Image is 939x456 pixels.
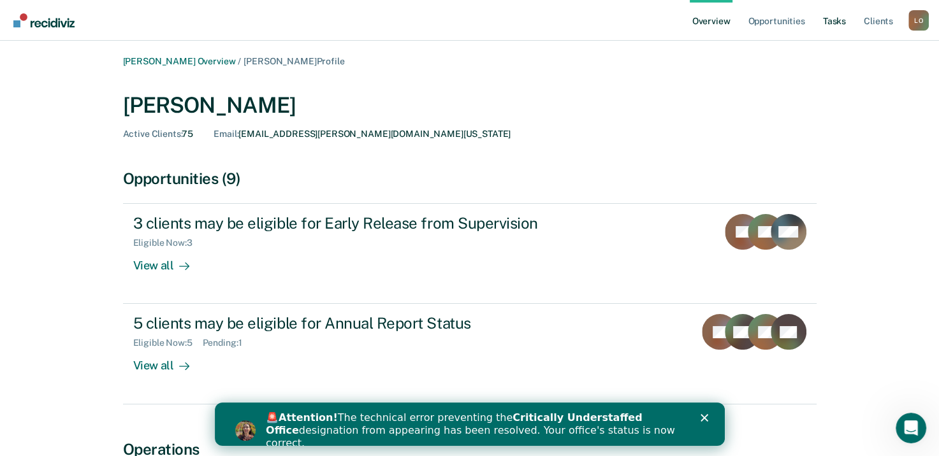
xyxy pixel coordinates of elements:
[214,129,238,139] span: Email :
[133,348,205,373] div: View all
[214,129,511,139] div: [EMAIL_ADDRESS][PERSON_NAME][DOMAIN_NAME][US_STATE]
[215,403,725,446] iframe: Intercom live chat banner
[133,214,581,232] div: 3 clients may be eligible for Early Release from Supervision
[123,129,182,139] span: Active Clients :
[123,304,817,404] a: 5 clients may be eligible for Annual Report StatusEligible Now:5Pending:1View all
[896,413,926,443] iframe: Intercom live chat
[64,9,123,21] b: Attention!
[51,9,469,47] div: 🚨 The technical error preventing the designation from appearing has been resolved. Your office's ...
[133,314,581,332] div: 5 clients may be eligible for Annual Report Status
[244,56,344,66] span: [PERSON_NAME] Profile
[908,10,929,31] button: Profile dropdown button
[235,56,244,66] span: /
[133,248,205,273] div: View all
[123,169,817,188] div: Opportunities (9)
[13,13,75,27] img: Recidiviz
[486,11,499,19] div: Close
[203,338,252,348] div: Pending : 1
[123,56,236,66] a: [PERSON_NAME] Overview
[133,338,203,348] div: Eligible Now : 5
[51,9,428,34] b: Critically Understaffed Office
[123,92,817,118] div: [PERSON_NAME]
[908,10,929,31] div: L O
[123,129,194,139] div: 75
[133,238,203,248] div: Eligible Now : 3
[123,203,817,304] a: 3 clients may be eligible for Early Release from SupervisionEligible Now:3View all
